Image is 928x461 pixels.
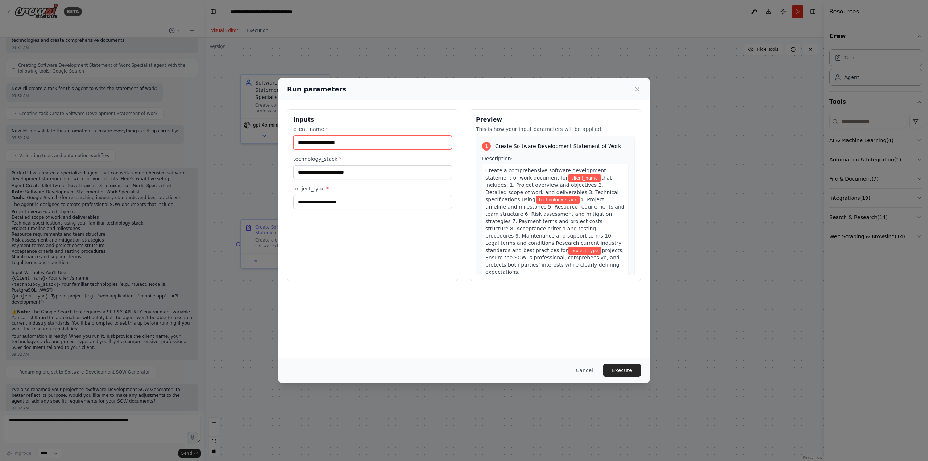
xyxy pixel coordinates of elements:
p: This is how your input parameters will be applied: [476,125,635,133]
label: project_type [293,185,452,192]
span: Description: [482,156,513,161]
span: Variable: project_type [568,247,601,255]
span: Variable: client_name [568,174,601,182]
span: Create Software Development Statement of Work [495,143,621,150]
button: Cancel [570,364,599,377]
span: Variable: technology_stack [536,196,580,204]
label: technology_stack [293,155,452,162]
button: Execute [603,364,641,377]
h2: Run parameters [287,84,346,94]
h3: Preview [476,115,635,124]
h3: Inputs [293,115,452,124]
label: client_name [293,125,452,133]
div: 1 [482,142,491,151]
span: Create a comprehensive software development statement of work document for [485,168,606,181]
